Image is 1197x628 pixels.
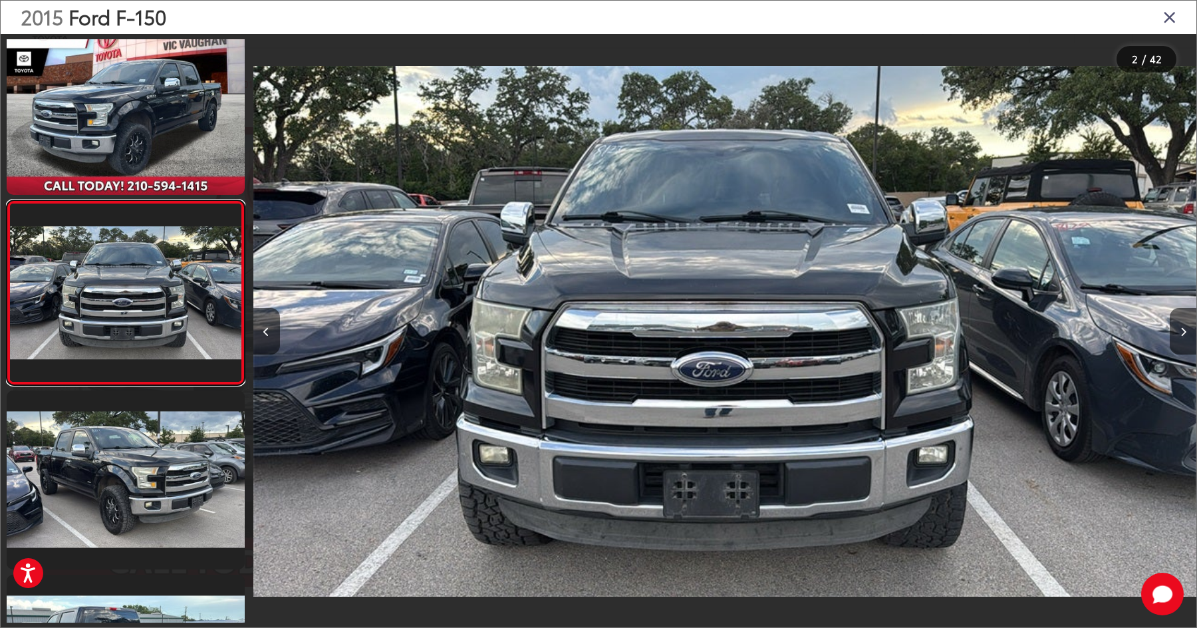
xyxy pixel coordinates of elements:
[21,2,63,31] span: 2015
[1141,573,1184,615] button: Toggle Chat Window
[1132,51,1138,66] span: 2
[8,227,244,359] img: 2015 Ford F-150 XL
[68,2,166,31] span: Ford F-150
[1141,573,1184,615] svg: Start Chat
[1140,55,1147,64] span: /
[253,308,280,355] button: Previous image
[1163,8,1176,25] i: Close gallery
[4,15,247,197] img: 2015 Ford F-150 XL
[4,412,247,548] img: 2015 Ford F-150 XL
[1150,51,1162,66] span: 42
[1170,308,1196,355] button: Next image
[253,49,1196,614] img: 2015 Ford F-150 XL
[253,49,1196,614] div: 2015 Ford F-150 XL 1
